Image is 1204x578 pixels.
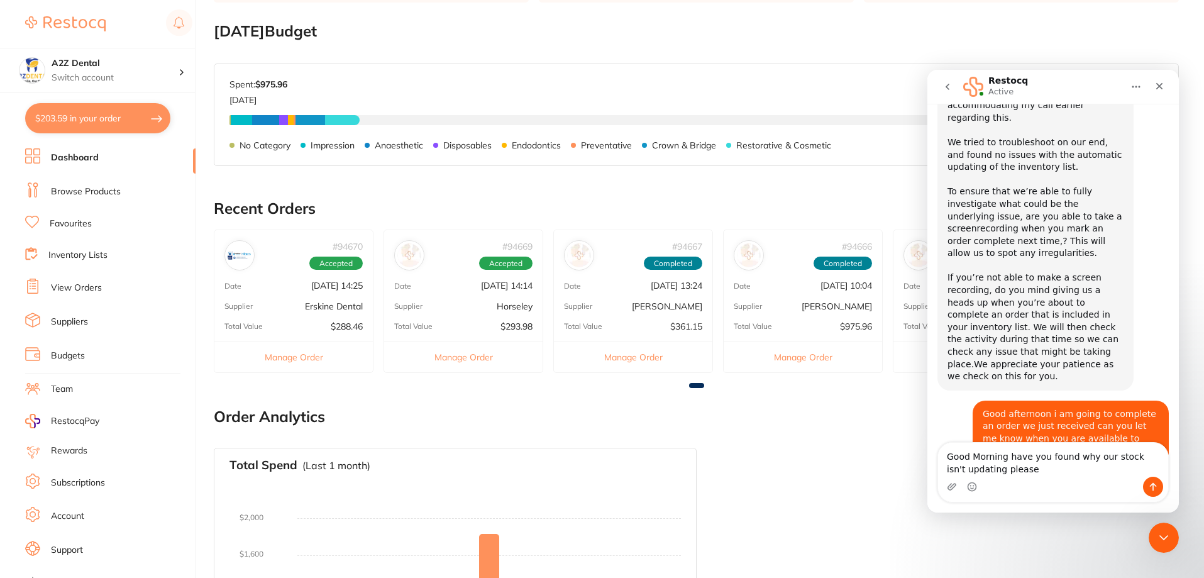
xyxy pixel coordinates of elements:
[907,243,931,267] img: Adam Dental
[814,257,872,270] span: Completed
[734,322,772,331] p: Total Value
[229,90,287,105] p: [DATE]
[224,302,253,311] p: Supplier
[581,140,632,150] p: Preventative
[820,281,872,291] p: [DATE] 10:04
[229,459,297,472] h3: Total Spend
[842,242,872,252] p: # 94666
[333,242,363,252] p: # 94670
[214,200,1179,218] h2: Recent Orders
[903,322,942,331] p: Total Value
[25,9,106,38] a: Restocq Logo
[384,342,543,372] button: Manage Order
[893,342,1052,372] button: Manage Order
[840,321,872,331] p: $975.96
[214,342,373,372] button: Manage Order
[479,257,533,270] span: Accepted
[311,281,363,291] p: [DATE] 14:25
[50,218,92,230] a: Favourites
[651,281,702,291] p: [DATE] 13:24
[632,301,702,311] p: [PERSON_NAME]
[214,408,1179,426] h2: Order Analytics
[564,282,581,291] p: Date
[927,70,1179,513] iframe: Intercom live chat
[305,301,363,311] p: Erskine Dental
[903,302,932,311] p: Supplier
[51,445,87,457] a: Rewards
[48,249,108,262] a: Inventory Lists
[51,282,102,294] a: View Orders
[25,414,40,428] img: RestocqPay
[51,510,84,523] a: Account
[309,257,363,270] span: Accepted
[734,282,751,291] p: Date
[25,16,106,31] img: Restocq Logo
[51,186,121,198] a: Browse Products
[302,460,370,471] p: (Last 1 month)
[19,58,45,83] img: A2Z Dental
[670,321,702,331] p: $361.15
[375,140,423,150] p: Anaesthetic
[25,414,99,428] a: RestocqPay
[394,322,433,331] p: Total Value
[51,316,88,328] a: Suppliers
[554,342,712,372] button: Manage Order
[51,544,83,557] a: Support
[497,301,533,311] p: Horseley
[214,23,1179,40] h2: [DATE] Budget
[1149,523,1179,553] iframe: Intercom live chat
[229,79,287,89] p: Spent:
[502,242,533,252] p: # 94669
[228,243,251,267] img: Erskine Dental
[481,281,533,291] p: [DATE] 14:14
[311,140,355,150] p: Impression
[644,257,702,270] span: Completed
[500,321,533,331] p: $293.98
[672,242,702,252] p: # 94667
[903,282,920,291] p: Date
[224,282,241,291] p: Date
[51,152,99,164] a: Dashboard
[51,383,73,396] a: Team
[652,140,716,150] p: Crown & Bridge
[734,302,762,311] p: Supplier
[564,302,592,311] p: Supplier
[567,243,591,267] img: Henry Schein Halas
[25,103,170,133] button: $203.59 in your order
[255,79,287,90] strong: $975.96
[512,140,561,150] p: Endodontics
[397,243,421,267] img: Horseley
[737,243,761,267] img: Adam Dental
[394,282,411,291] p: Date
[331,321,363,331] p: $288.46
[802,301,872,311] p: [PERSON_NAME]
[240,140,290,150] p: No Category
[52,57,179,70] h4: A2Z Dental
[564,322,602,331] p: Total Value
[724,342,882,372] button: Manage Order
[736,140,831,150] p: Restorative & Cosmetic
[51,415,99,428] span: RestocqPay
[51,477,105,489] a: Subscriptions
[51,350,85,362] a: Budgets
[224,322,263,331] p: Total Value
[394,302,423,311] p: Supplier
[52,72,179,84] p: Switch account
[443,140,492,150] p: Disposables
